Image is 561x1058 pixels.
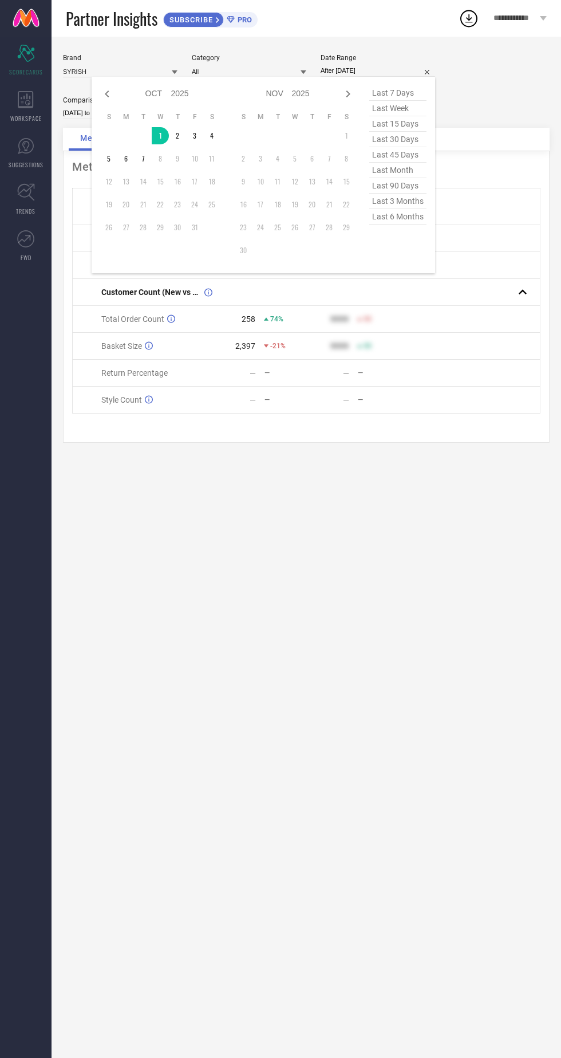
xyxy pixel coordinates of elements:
[100,196,117,213] td: Sun Oct 19 2025
[343,395,349,404] div: —
[369,178,426,194] span: last 90 days
[163,9,258,27] a: SUBSCRIBEPRO
[117,196,135,213] td: Mon Oct 20 2025
[303,219,321,236] td: Thu Nov 27 2025
[72,160,540,174] div: Metrics
[303,150,321,167] td: Thu Nov 06 2025
[203,173,220,190] td: Sat Oct 18 2025
[235,242,252,259] td: Sun Nov 30 2025
[186,127,203,144] td: Fri Oct 03 2025
[169,127,186,144] td: Thu Oct 02 2025
[252,196,269,213] td: Mon Nov 17 2025
[459,8,479,29] div: Open download list
[152,150,169,167] td: Wed Oct 08 2025
[338,150,355,167] td: Sat Nov 08 2025
[9,160,44,169] span: SUGGESTIONS
[358,369,399,377] div: —
[135,219,152,236] td: Tue Oct 28 2025
[186,219,203,236] td: Fri Oct 31 2025
[358,396,399,404] div: —
[192,54,306,62] div: Category
[321,65,435,77] input: Select date range
[321,150,338,167] td: Fri Nov 07 2025
[364,342,372,350] span: 50
[186,196,203,213] td: Fri Oct 24 2025
[338,112,355,121] th: Saturday
[169,196,186,213] td: Thu Oct 23 2025
[286,112,303,121] th: Wednesday
[135,196,152,213] td: Tue Oct 21 2025
[369,209,426,225] span: last 6 months
[100,150,117,167] td: Sun Oct 05 2025
[369,163,426,178] span: last month
[252,150,269,167] td: Mon Nov 03 2025
[63,96,177,104] div: Comparison Period
[235,341,255,351] div: 2,397
[152,173,169,190] td: Wed Oct 15 2025
[117,219,135,236] td: Mon Oct 27 2025
[338,127,355,144] td: Sat Nov 01 2025
[66,7,157,30] span: Partner Insights
[250,395,256,404] div: —
[100,87,114,101] div: Previous month
[135,173,152,190] td: Tue Oct 14 2025
[169,112,186,121] th: Thursday
[369,132,426,147] span: last 30 days
[269,219,286,236] td: Tue Nov 25 2025
[135,112,152,121] th: Tuesday
[269,173,286,190] td: Tue Nov 11 2025
[16,207,35,215] span: TRENDS
[235,196,252,213] td: Sun Nov 16 2025
[235,219,252,236] td: Sun Nov 23 2025
[101,368,168,377] span: Return Percentage
[264,369,306,377] div: —
[152,196,169,213] td: Wed Oct 22 2025
[203,127,220,144] td: Sat Oct 04 2025
[330,314,349,324] div: 9999
[369,85,426,101] span: last 7 days
[269,196,286,213] td: Tue Nov 18 2025
[330,341,349,351] div: 9999
[321,54,435,62] div: Date Range
[203,150,220,167] td: Sat Oct 11 2025
[252,112,269,121] th: Monday
[369,147,426,163] span: last 45 days
[169,173,186,190] td: Thu Oct 16 2025
[100,219,117,236] td: Sun Oct 26 2025
[169,150,186,167] td: Thu Oct 09 2025
[321,196,338,213] td: Fri Nov 21 2025
[264,396,306,404] div: —
[117,112,135,121] th: Monday
[321,112,338,121] th: Friday
[235,15,252,24] span: PRO
[343,368,349,377] div: —
[101,314,164,324] span: Total Order Count
[100,173,117,190] td: Sun Oct 12 2025
[152,112,169,121] th: Wednesday
[203,112,220,121] th: Saturday
[117,150,135,167] td: Mon Oct 06 2025
[341,87,355,101] div: Next month
[164,15,216,24] span: SUBSCRIBE
[152,127,169,144] td: Wed Oct 01 2025
[270,315,283,323] span: 74%
[303,112,321,121] th: Thursday
[364,315,372,323] span: 50
[169,219,186,236] td: Thu Oct 30 2025
[235,173,252,190] td: Sun Nov 09 2025
[270,342,286,350] span: -21%
[21,253,31,262] span: FWD
[338,173,355,190] td: Sat Nov 15 2025
[100,112,117,121] th: Sunday
[250,368,256,377] div: —
[10,114,42,123] span: WORKSPACE
[269,150,286,167] td: Tue Nov 04 2025
[286,150,303,167] td: Wed Nov 05 2025
[9,68,43,76] span: SCORECARDS
[135,150,152,167] td: Tue Oct 07 2025
[152,219,169,236] td: Wed Oct 29 2025
[235,112,252,121] th: Sunday
[252,219,269,236] td: Mon Nov 24 2025
[338,196,355,213] td: Sat Nov 22 2025
[101,395,142,404] span: Style Count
